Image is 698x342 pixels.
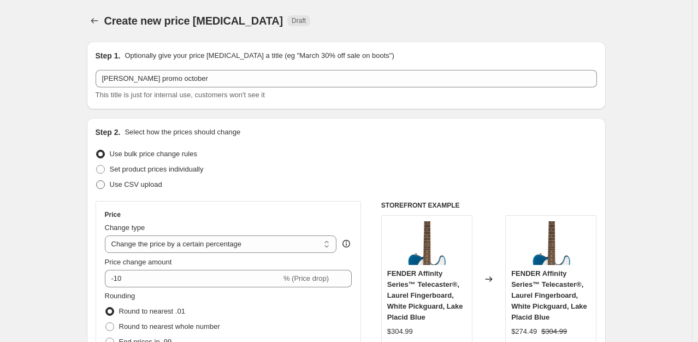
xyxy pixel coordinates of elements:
[125,50,394,61] p: Optionally give your price [MEDICAL_DATA] a title (eg "March 30% off sale on boots")
[105,258,172,266] span: Price change amount
[110,150,197,158] span: Use bulk price change rules
[87,13,102,28] button: Price change jobs
[119,307,185,315] span: Round to nearest .01
[96,70,597,87] input: 30% off holiday sale
[511,269,587,321] span: FENDER Affinity Series™ Telecaster®, Laurel Fingerboard, White Pickguard, Lake Placid Blue
[511,326,537,337] div: $274.49
[105,210,121,219] h3: Price
[105,292,135,300] span: Rounding
[283,274,329,282] span: % (Price drop)
[541,326,567,337] strike: $304.99
[96,50,121,61] h2: Step 1.
[292,16,306,25] span: Draft
[96,91,265,99] span: This title is just for internal use, customers won't see it
[405,221,448,265] img: 0378200502_sqr_ins_frt_1_rr_80x.png
[105,270,281,287] input: -15
[387,326,413,337] div: $304.99
[104,15,283,27] span: Create new price [MEDICAL_DATA]
[96,127,121,138] h2: Step 2.
[125,127,240,138] p: Select how the prices should change
[341,238,352,249] div: help
[381,201,597,210] h6: STOREFRONT EXAMPLE
[110,180,162,188] span: Use CSV upload
[105,223,145,232] span: Change type
[119,322,220,331] span: Round to nearest whole number
[529,221,573,265] img: 0378200502_sqr_ins_frt_1_rr_80x.png
[110,165,204,173] span: Set product prices individually
[387,269,463,321] span: FENDER Affinity Series™ Telecaster®, Laurel Fingerboard, White Pickguard, Lake Placid Blue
